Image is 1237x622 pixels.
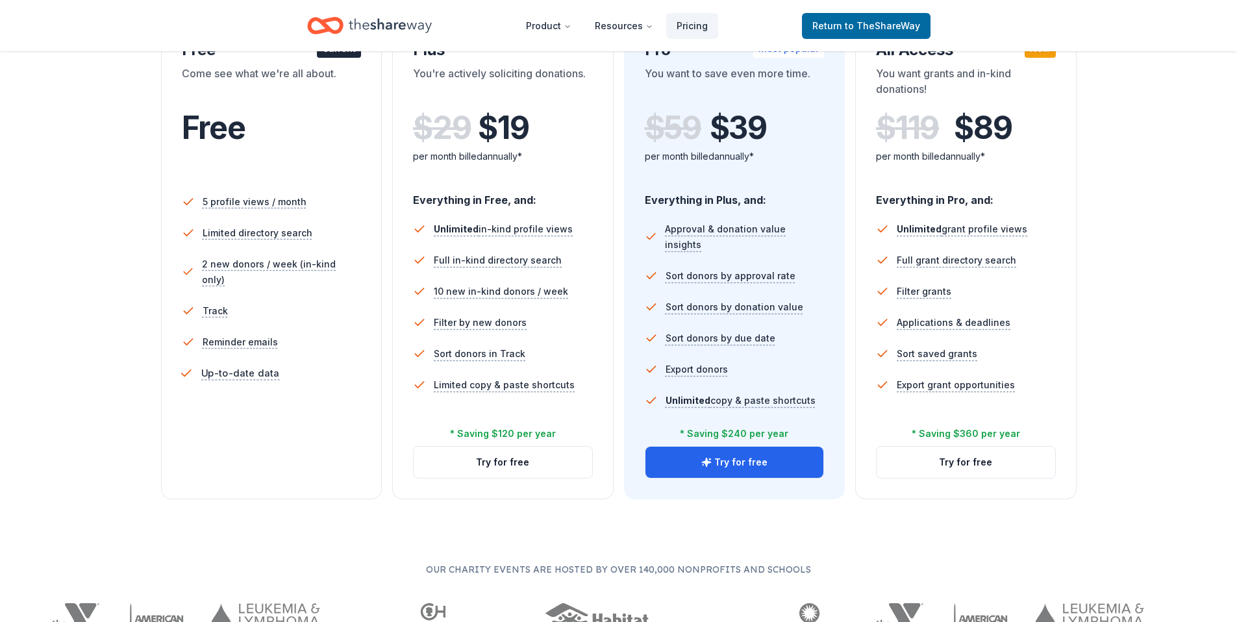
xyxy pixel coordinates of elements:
span: Sort donors by donation value [666,299,803,315]
span: Export donors [666,362,728,377]
div: You're actively soliciting donations. [413,66,593,102]
div: You want to save even more time. [645,66,825,102]
span: Unlimited [666,395,710,406]
span: Sort donors by approval rate [666,268,795,284]
span: Full in-kind directory search [434,253,562,268]
span: Sort donors in Track [434,346,525,362]
span: Limited copy & paste shortcuts [434,377,575,393]
span: Filter grants [897,284,951,299]
a: Home [307,10,432,41]
a: Pricing [666,13,718,39]
div: * Saving $360 per year [912,426,1020,442]
div: Come see what we're all about. [182,66,362,102]
span: grant profile views [897,223,1027,234]
div: per month billed annually* [413,149,593,164]
span: Return [812,18,920,34]
span: $ 39 [710,110,767,146]
span: Sort donors by due date [666,330,775,346]
div: * Saving $240 per year [680,426,788,442]
span: $ 19 [478,110,529,146]
span: Up-to-date data [201,365,279,381]
nav: Main [516,10,718,41]
span: 5 profile views / month [203,194,306,210]
button: Try for free [877,447,1055,478]
span: to TheShareWay [845,20,920,31]
span: in-kind profile views [434,223,573,234]
span: Applications & deadlines [897,315,1010,330]
span: Filter by new donors [434,315,527,330]
span: Export grant opportunities [897,377,1015,393]
span: Sort saved grants [897,346,977,362]
div: You want grants and in-kind donations! [876,66,1056,102]
p: Our charity events are hosted by over 140,000 nonprofits and schools [52,562,1185,577]
a: Returnto TheShareWay [802,13,931,39]
span: 2 new donors / week (in-kind only) [202,256,361,288]
span: Full grant directory search [897,253,1016,268]
button: Product [516,13,582,39]
span: Approval & donation value insights [665,221,824,253]
span: Limited directory search [203,225,312,241]
span: Track [203,303,228,319]
div: Everything in Plus, and: [645,181,825,208]
span: copy & paste shortcuts [666,395,816,406]
button: Resources [584,13,664,39]
span: Unlimited [897,223,942,234]
span: Unlimited [434,223,479,234]
button: Try for free [645,447,824,478]
div: * Saving $120 per year [450,426,556,442]
span: 10 new in-kind donors / week [434,284,568,299]
div: Everything in Free, and: [413,181,593,208]
button: Try for free [414,447,592,478]
div: Everything in Pro, and: [876,181,1056,208]
span: Reminder emails [203,334,278,350]
div: per month billed annually* [645,149,825,164]
div: per month billed annually* [876,149,1056,164]
span: $ 89 [954,110,1012,146]
span: Free [182,108,245,147]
